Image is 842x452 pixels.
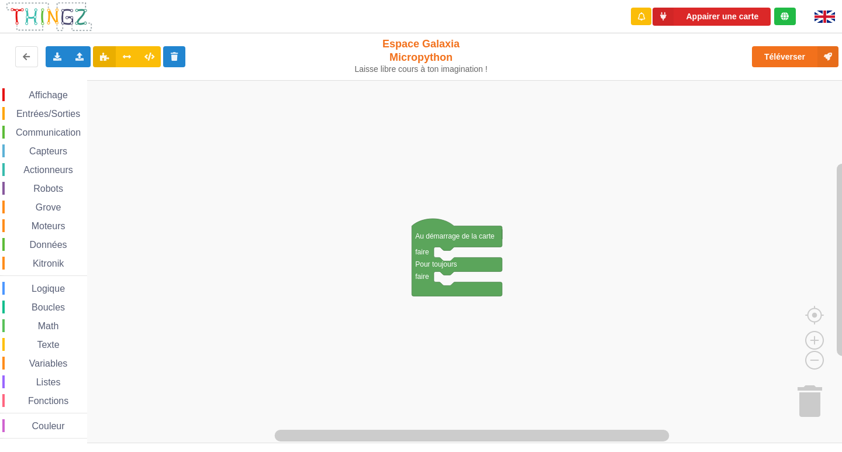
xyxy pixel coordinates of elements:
span: Kitronik [31,258,65,268]
img: thingz_logo.png [5,1,93,32]
text: faire [415,272,429,281]
text: faire [415,248,429,256]
text: Pour toujours [415,260,457,268]
span: Couleur [30,421,67,431]
span: Math [36,321,61,331]
div: Tu es connecté au serveur de création de Thingz [774,8,796,25]
span: Logique [30,284,67,294]
div: Laisse libre cours à ton imagination ! [350,64,493,74]
span: Actionneurs [22,165,75,175]
span: Texte [35,340,61,350]
span: Grove [34,202,63,212]
span: Capteurs [27,146,69,156]
span: Entrées/Sorties [15,109,82,119]
text: Au démarrage de la carte [415,232,495,240]
span: Données [28,240,69,250]
span: Robots [32,184,65,194]
span: Variables [27,358,70,368]
span: Affichage [27,90,69,100]
img: gb.png [815,11,835,23]
span: Moteurs [30,221,67,231]
span: Listes [34,377,63,387]
span: Boucles [30,302,67,312]
div: Espace Galaxia Micropython [350,37,493,74]
button: Téléverser [752,46,838,67]
span: Fonctions [26,396,70,406]
span: Communication [14,127,82,137]
button: Appairer une carte [653,8,771,26]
